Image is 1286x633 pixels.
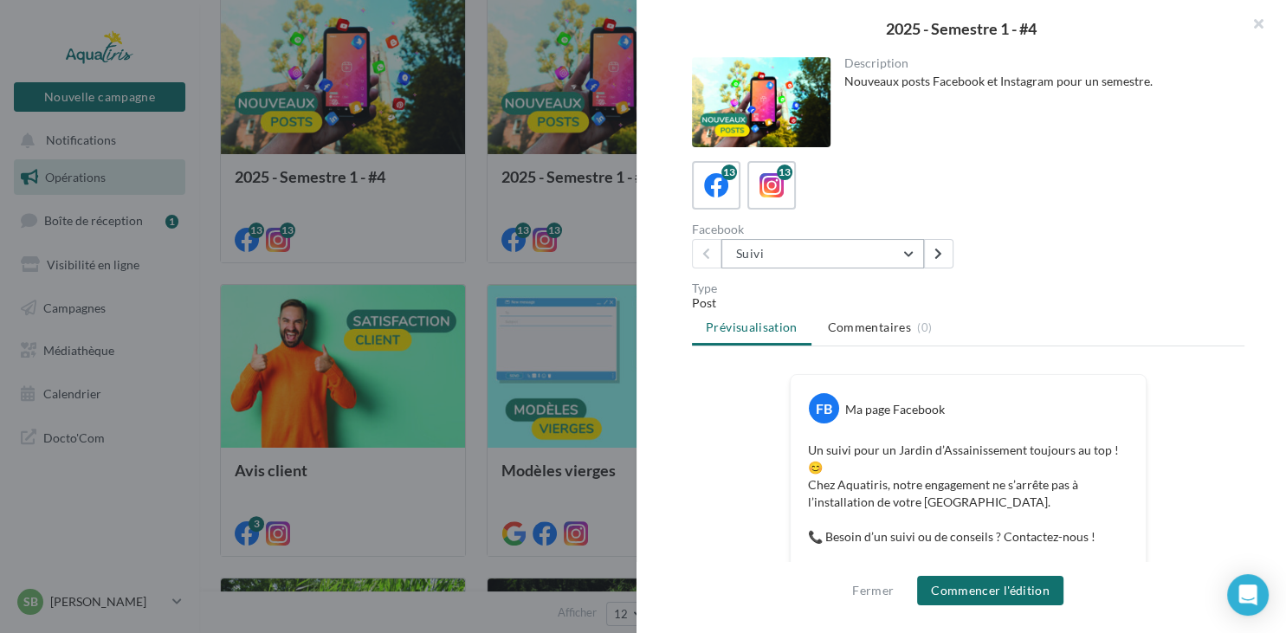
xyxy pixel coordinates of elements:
[809,393,839,423] div: FB
[844,57,1231,69] div: Description
[692,282,1244,294] div: Type
[808,442,1128,597] p: Un suivi pour un Jardin d’Assainissement toujours au top ! 😊 Chez Aquatiris, notre engagement ne ...
[828,319,911,336] span: Commentaires
[917,576,1063,605] button: Commencer l'édition
[844,73,1231,90] div: Nouveaux posts Facebook et Instagram pour un semestre.
[721,165,737,180] div: 13
[664,21,1258,36] div: 2025 - Semestre 1 - #4
[1227,574,1269,616] div: Open Intercom Messenger
[692,294,1244,312] div: Post
[777,165,792,180] div: 13
[845,580,901,601] button: Fermer
[721,239,924,268] button: Suivi
[917,320,932,334] span: (0)
[845,401,945,418] div: Ma page Facebook
[692,223,961,236] div: Facebook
